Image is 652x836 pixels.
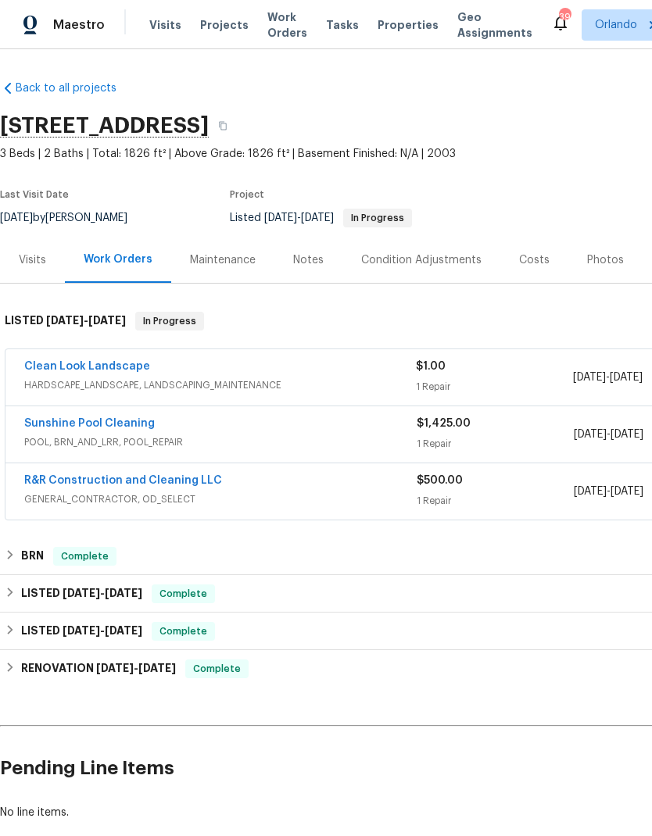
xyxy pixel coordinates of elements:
span: Orlando [595,17,637,33]
span: [DATE] [610,372,643,383]
span: Complete [153,623,213,639]
span: - [63,625,142,636]
span: - [264,213,334,223]
span: Work Orders [267,9,307,41]
span: HARDSCAPE_LANDSCAPE, LANDSCAPING_MAINTENANCE [24,377,416,393]
div: Work Orders [84,252,152,267]
h6: LISTED [21,584,142,603]
h6: LISTED [21,622,142,641]
span: [DATE] [264,213,297,223]
a: Clean Look Landscape [24,361,150,372]
div: Notes [293,252,324,268]
span: - [574,427,643,442]
span: Tasks [326,20,359,30]
div: Photos [587,252,624,268]
span: Listed [230,213,412,223]
h6: RENOVATION [21,659,176,678]
span: In Progress [345,213,410,223]
span: - [573,370,643,385]
span: Projects [200,17,249,33]
span: [DATE] [573,372,606,383]
h6: LISTED [5,312,126,330]
span: [DATE] [301,213,334,223]
div: 1 Repair [416,379,572,395]
span: $1.00 [416,361,446,372]
span: Project [230,190,264,199]
h6: BRN [21,547,44,566]
div: Visits [19,252,46,268]
span: - [574,484,643,499]
span: - [46,315,126,326]
a: Sunshine Pool Cleaning [24,418,155,429]
span: Complete [153,586,213,602]
span: [DATE] [46,315,84,326]
span: [DATE] [138,663,176,673]
span: POOL, BRN_AND_LRR, POOL_REPAIR [24,434,417,450]
span: Geo Assignments [457,9,532,41]
div: Maintenance [190,252,256,268]
span: - [63,588,142,598]
span: [DATE] [96,663,134,673]
span: Complete [55,548,115,564]
span: [DATE] [574,429,607,440]
span: [DATE] [88,315,126,326]
span: [DATE] [611,429,643,440]
div: 39 [559,9,570,25]
div: Costs [519,252,550,268]
span: [DATE] [63,625,100,636]
div: 1 Repair [417,436,574,452]
span: $1,425.00 [417,418,471,429]
span: In Progress [137,313,202,329]
span: $500.00 [417,475,463,486]
div: Condition Adjustments [361,252,482,268]
span: GENERAL_CONTRACTOR, OD_SELECT [24,491,417,507]
button: Copy Address [209,112,237,140]
span: Visits [149,17,181,33]
a: R&R Construction and Cleaning LLC [24,475,222,486]
span: [DATE] [574,486,607,497]
span: [DATE] [105,588,142,598]
div: 1 Repair [417,493,574,509]
span: [DATE] [63,588,100,598]
span: [DATE] [611,486,643,497]
span: Maestro [53,17,105,33]
span: Complete [187,661,247,677]
span: - [96,663,176,673]
span: [DATE] [105,625,142,636]
span: Properties [378,17,439,33]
